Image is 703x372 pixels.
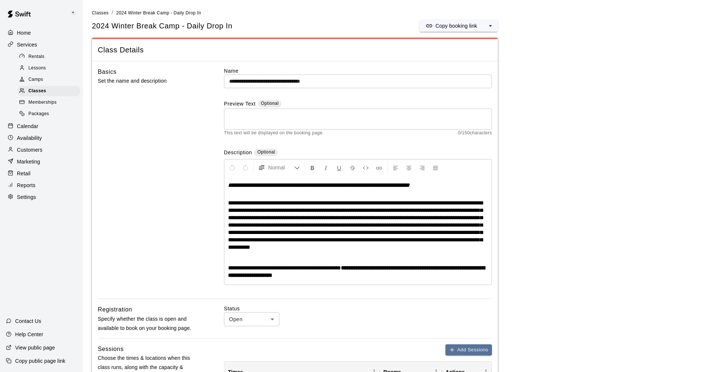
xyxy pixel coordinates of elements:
button: Formatting Options [255,161,303,174]
p: Availability [17,134,42,142]
h5: 2024 Winter Break Camp - Daily Drop In [92,21,232,31]
p: Specify whether the class is open and available to book on your booking page. [98,314,200,333]
div: Camps [18,75,80,85]
p: View public page [15,344,55,351]
label: Description [224,149,252,157]
a: Reports [6,180,77,191]
button: Left Align [389,161,402,174]
button: Redo [239,161,252,174]
p: Services [17,41,37,48]
button: Format Bold [306,161,319,174]
p: Help Center [15,331,43,338]
span: Packages [28,110,49,118]
button: Justify Align [429,161,442,174]
button: Copy booking link [420,20,483,32]
span: 2024 Winter Break Camp - Daily Drop In [116,10,201,15]
h6: Sessions [98,344,124,354]
p: Copy public page link [15,357,65,365]
a: Calendar [6,121,77,132]
button: Format Italics [320,161,332,174]
button: Format Strikethrough [346,161,359,174]
span: Memberships [28,99,56,106]
label: Name [224,67,492,75]
img: Keith Brooks [69,9,78,18]
p: Customers [17,146,42,154]
a: Retail [6,168,77,179]
a: Camps [18,74,83,86]
button: Center Align [403,161,415,174]
span: Optional [261,101,279,106]
h6: Basics [98,67,117,77]
p: Copy booking link [435,22,477,30]
a: Rentals [18,51,83,62]
p: Reports [17,182,35,189]
button: select merge strategy [483,20,498,32]
label: Status [224,305,492,312]
button: Undo [226,161,238,174]
a: Availability [6,132,77,144]
div: Lessons [18,63,80,73]
p: Home [17,29,31,37]
button: Add Sessions [445,344,492,356]
a: Customers [6,144,77,155]
button: Right Align [416,161,428,174]
button: Format Underline [333,161,345,174]
div: Keith Brooks [68,6,83,21]
a: Settings [6,192,77,203]
button: Insert Link [373,161,385,174]
a: Lessons [18,62,83,74]
div: Classes [18,86,80,96]
span: Optional [257,149,275,155]
span: This text will be displayed on the booking page. [224,130,324,137]
nav: breadcrumb [92,9,694,17]
button: Insert Code [359,161,372,174]
a: Home [6,27,77,38]
a: Marketing [6,156,77,167]
div: Memberships [18,97,80,108]
p: Settings [17,193,36,201]
p: Calendar [17,123,38,130]
p: Marketing [17,158,40,165]
span: Class Details [98,45,492,55]
span: Camps [28,76,43,83]
span: Lessons [28,65,46,72]
a: Classes [92,10,108,15]
label: Preview Text [224,100,256,108]
li: / [111,9,113,17]
span: Normal [268,164,294,171]
h6: Registration [98,305,132,314]
span: Rentals [28,53,45,61]
a: Classes [18,86,83,97]
a: Packages [18,108,83,120]
div: Packages [18,109,80,119]
a: Memberships [18,97,83,108]
span: 0 / 150 characters [458,130,492,137]
div: Rentals [18,52,80,62]
p: Contact Us [15,317,41,325]
span: Classes [28,87,46,95]
div: split button [420,20,498,32]
div: Open [224,312,279,326]
p: Retail [17,170,31,177]
p: Set the name and description [98,76,200,86]
a: Services [6,39,77,50]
